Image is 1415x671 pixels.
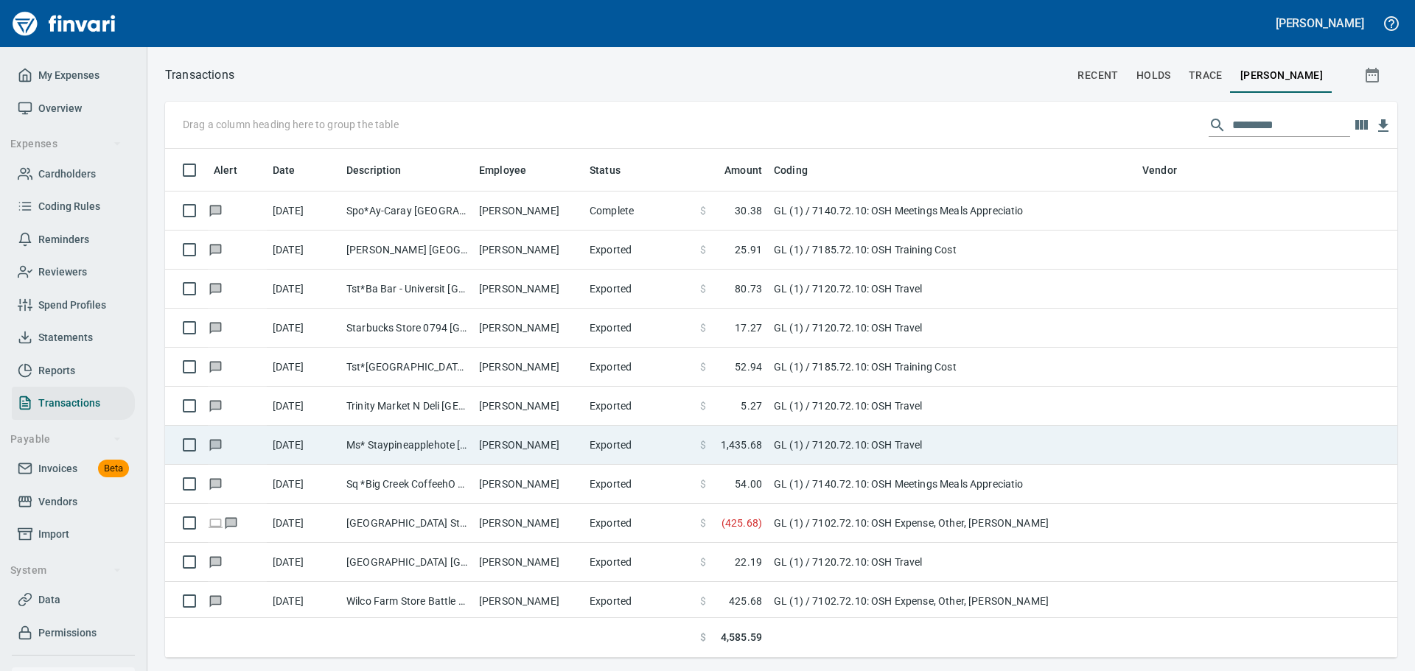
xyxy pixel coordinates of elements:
span: Description [346,161,402,179]
a: Transactions [12,387,135,420]
span: Has messages [223,518,239,527]
td: Exported [584,543,694,582]
td: Tst*[GEOGRAPHIC_DATA] - [GEOGRAPHIC_DATA] [GEOGRAPHIC_DATA] [340,348,473,387]
span: Import [38,525,69,544]
a: Permissions [12,616,135,650]
a: Reminders [12,223,135,256]
td: Exported [584,465,694,504]
td: [DATE] [267,309,340,348]
td: [PERSON_NAME] [473,387,584,426]
span: $ [700,438,706,452]
td: [DATE] [267,348,340,387]
span: Alert [214,161,237,179]
td: Wilco Farm Store Battle Ground [GEOGRAPHIC_DATA] [340,582,473,621]
button: Download Table [1372,115,1394,137]
p: Drag a column heading here to group the table [183,117,399,132]
a: My Expenses [12,59,135,92]
span: Has messages [208,557,223,566]
span: Beta [98,460,129,477]
span: $ [700,281,706,296]
span: $ [700,320,706,335]
img: Finvari [9,6,119,41]
span: System [10,561,122,580]
nav: breadcrumb [165,66,234,84]
span: Status [590,161,640,179]
td: GL (1) / 7185.72.10: OSH Training Cost [768,348,1136,387]
p: Transactions [165,66,234,84]
span: Overview [38,99,82,118]
span: Statements [38,329,93,347]
td: Exported [584,504,694,543]
span: 52.94 [735,359,762,374]
td: GL (1) / 7120.72.10: OSH Travel [768,543,1136,582]
span: $ [700,477,706,491]
td: [PERSON_NAME] [473,231,584,270]
td: [PERSON_NAME] [473,465,584,504]
td: GL (1) / 7140.72.10: OSH Meetings Meals Appreciatio [768,465,1136,504]
a: Cardholders [12,158,135,191]
button: [PERSON_NAME] [1272,12,1368,35]
span: $ [700,555,706,569]
td: [PERSON_NAME] [GEOGRAPHIC_DATA] [GEOGRAPHIC_DATA] [340,231,473,270]
td: Exported [584,231,694,270]
span: Payable [10,430,122,449]
td: Starbucks Store 0794 [GEOGRAPHIC_DATA] [GEOGRAPHIC_DATA] [340,309,473,348]
span: Has messages [208,245,223,254]
a: InvoicesBeta [12,452,135,485]
span: [PERSON_NAME] [1240,66,1323,85]
span: Cardholders [38,165,96,183]
span: Reviewers [38,263,87,281]
td: [GEOGRAPHIC_DATA] [GEOGRAPHIC_DATA] [GEOGRAPHIC_DATA] [340,543,473,582]
td: Exported [584,270,694,309]
td: [PERSON_NAME] [473,270,584,309]
a: Coding Rules [12,190,135,223]
span: Vendor [1142,161,1196,179]
span: Description [346,161,421,179]
td: GL (1) / 7120.72.10: OSH Travel [768,387,1136,426]
td: [PERSON_NAME] [473,543,584,582]
td: Trinity Market N Deli [GEOGRAPHIC_DATA] [GEOGRAPHIC_DATA] [340,387,473,426]
span: Transactions [38,394,100,412]
td: [PERSON_NAME] [473,582,584,621]
td: Tst*Ba Bar - Universit [GEOGRAPHIC_DATA] [GEOGRAPHIC_DATA] [340,270,473,309]
a: Vendors [12,485,135,519]
span: Permissions [38,624,97,642]
a: Reports [12,354,135,387]
span: $ [700,594,706,608]
td: GL (1) / 7102.72.10: OSH Expense, Other, [PERSON_NAME] [768,504,1136,543]
a: Overview [12,92,135,125]
td: Ms* Staypineapplehote [GEOGRAPHIC_DATA] [GEOGRAPHIC_DATA] [340,426,473,465]
td: GL (1) / 7140.72.10: OSH Meetings Meals Appreciatio [768,192,1136,231]
span: $ [700,203,706,218]
td: GL (1) / 7185.72.10: OSH Training Cost [768,231,1136,270]
td: [DATE] [267,270,340,309]
span: Has messages [208,440,223,449]
td: [PERSON_NAME] [473,192,584,231]
span: Has messages [208,401,223,410]
a: Import [12,518,135,551]
span: Has messages [208,479,223,488]
td: Spo*Ay-Caray [GEOGRAPHIC_DATA] [GEOGRAPHIC_DATA] [340,192,473,231]
span: 17.27 [735,320,762,335]
span: Has messages [208,205,223,215]
span: Employee [479,161,545,179]
span: 80.73 [735,281,762,296]
td: GL (1) / 7120.72.10: OSH Travel [768,309,1136,348]
td: [DATE] [267,231,340,270]
a: Reviewers [12,256,135,289]
td: Exported [584,426,694,465]
td: [DATE] [267,192,340,231]
td: [DATE] [267,582,340,621]
td: Exported [584,582,694,621]
span: 1,435.68 [721,438,762,452]
span: Vendors [38,493,77,511]
span: Date [273,161,296,179]
span: Invoices [38,460,77,478]
span: Coding Rules [38,197,100,216]
td: [DATE] [267,543,340,582]
span: Coding [774,161,827,179]
button: Expenses [4,130,127,158]
td: [DATE] [267,504,340,543]
span: 4,585.59 [721,630,762,645]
